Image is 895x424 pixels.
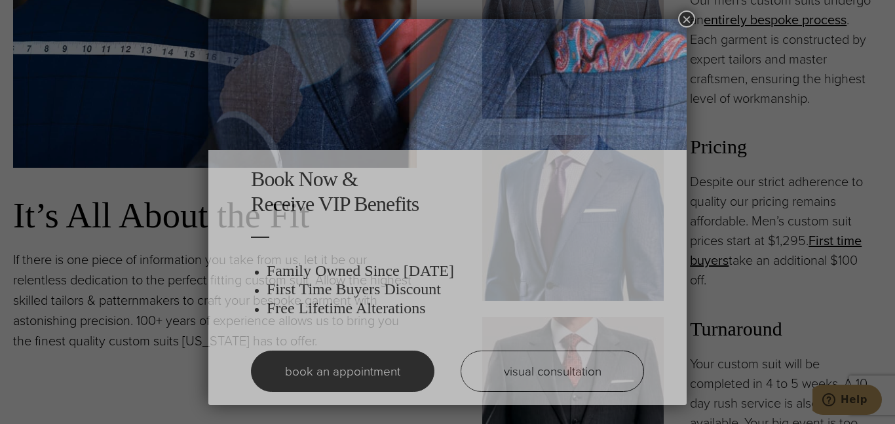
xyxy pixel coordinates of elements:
h3: Free Lifetime Alterations [267,299,644,318]
h2: Book Now & Receive VIP Benefits [251,166,644,217]
h3: First Time Buyers Discount [267,280,644,299]
a: visual consultation [461,351,644,392]
button: Close [678,10,695,28]
a: book an appointment [251,351,434,392]
span: Help [28,9,55,21]
h3: Family Owned Since [DATE] [267,261,644,280]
